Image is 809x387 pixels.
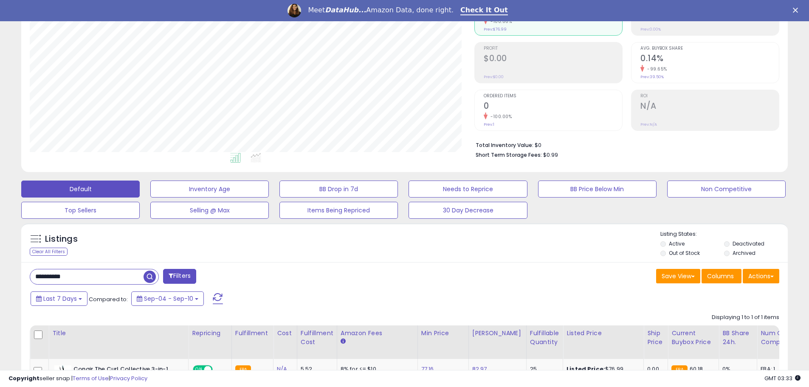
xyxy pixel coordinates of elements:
div: Listed Price [567,329,640,338]
label: Out of Stock [669,249,700,257]
span: $0.99 [543,151,558,159]
label: Active [669,240,685,247]
small: Prev: 0.00% [640,27,661,32]
button: Inventory Age [150,181,269,198]
small: -100.00% [488,113,512,120]
a: Check It Out [460,6,508,15]
label: Deactivated [733,240,764,247]
i: DataHub... [325,6,366,14]
div: BB Share 24h. [722,329,753,347]
button: BB Drop in 7d [279,181,398,198]
h2: $0.00 [484,54,622,65]
small: Prev: N/A [640,122,657,127]
button: Non Competitive [667,181,786,198]
div: Meet Amazon Data, done right. [308,6,454,14]
a: Terms of Use [73,374,109,382]
a: Privacy Policy [110,374,147,382]
span: Ordered Items [484,94,622,99]
b: Total Inventory Value: [476,141,533,149]
strong: Copyright [8,374,39,382]
span: Compared to: [89,295,128,303]
div: Clear All Filters [30,248,68,256]
img: Profile image for Georgie [288,4,301,17]
small: -100.00% [488,18,512,25]
div: seller snap | | [8,375,147,383]
button: Selling @ Max [150,202,269,219]
h2: N/A [640,101,779,113]
button: BB Price Below Min [538,181,657,198]
small: Prev: 1 [484,122,494,127]
button: Columns [702,269,741,283]
span: Sep-04 - Sep-10 [144,294,193,303]
div: Repricing [192,329,228,338]
small: Amazon Fees. [341,338,346,345]
div: Cost [277,329,293,338]
button: Save View [656,269,700,283]
button: 30 Day Decrease [409,202,527,219]
button: Filters [163,269,196,284]
span: ROI [640,94,779,99]
small: Prev: $76.99 [484,27,507,32]
h5: Listings [45,233,78,245]
span: Avg. Buybox Share [640,46,779,51]
div: Ship Price [647,329,664,347]
div: Current Buybox Price [671,329,715,347]
button: Sep-04 - Sep-10 [131,291,204,306]
h2: 0.14% [640,54,779,65]
p: Listing States: [660,230,788,238]
button: Last 7 Days [31,291,87,306]
button: Actions [743,269,779,283]
div: Title [52,329,185,338]
span: Last 7 Days [43,294,77,303]
button: Needs to Reprice [409,181,527,198]
button: Default [21,181,140,198]
small: Prev: $0.00 [484,74,504,79]
div: Amazon Fees [341,329,414,338]
label: Archived [733,249,755,257]
div: Close [793,8,801,13]
div: Fulfillment Cost [301,329,333,347]
div: Fulfillable Quantity [530,329,559,347]
div: Fulfillment [235,329,270,338]
button: Items Being Repriced [279,202,398,219]
small: Prev: 39.50% [640,74,664,79]
div: Num of Comp. [761,329,792,347]
div: [PERSON_NAME] [472,329,523,338]
b: Short Term Storage Fees: [476,151,542,158]
li: $0 [476,139,773,150]
span: 2025-09-18 03:33 GMT [764,374,801,382]
h2: 0 [484,101,622,113]
div: Displaying 1 to 1 of 1 items [712,314,779,322]
button: Top Sellers [21,202,140,219]
small: -99.65% [644,66,667,72]
span: Profit [484,46,622,51]
span: Columns [707,272,734,280]
div: Min Price [421,329,465,338]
